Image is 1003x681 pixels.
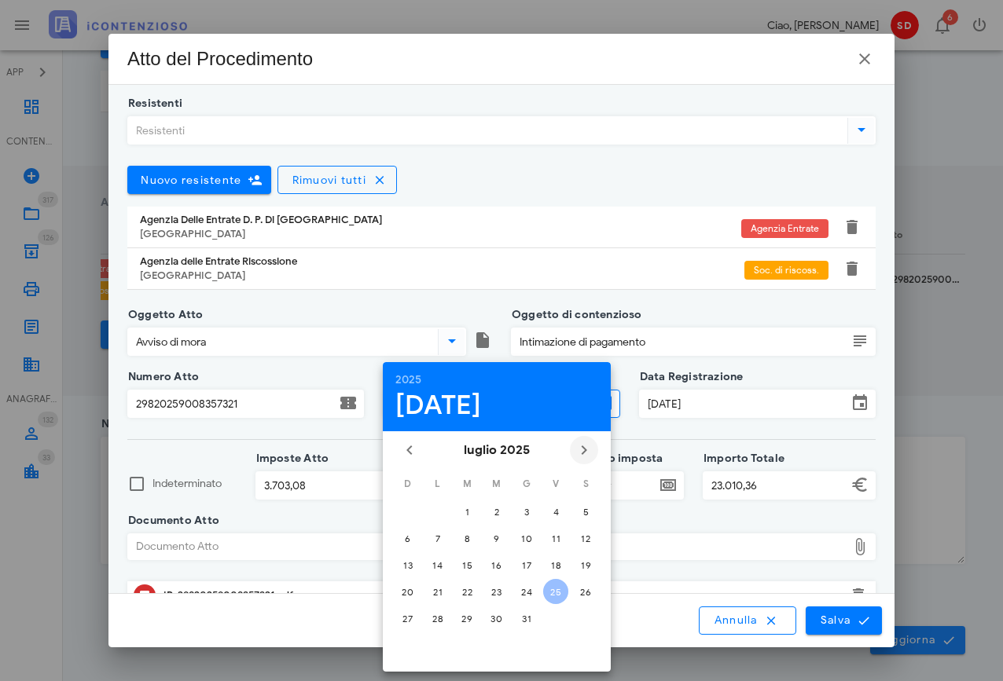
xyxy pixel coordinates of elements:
[571,470,600,497] th: S
[543,579,568,604] button: 25
[256,472,400,499] input: Imposte Atto
[751,219,819,238] span: Agenzia Entrate
[127,166,271,194] button: Nuovo resistente
[128,390,336,417] input: Numero Atto
[395,579,421,604] button: 20
[514,533,539,544] div: 10
[484,606,509,631] button: 30
[134,584,156,606] button: Clicca per aprire un'anteprima del file o scaricarlo
[543,559,568,571] div: 18
[543,506,568,518] div: 4
[140,255,744,268] div: Agenzia delle Entrate Riscossione
[425,606,450,631] button: 28
[424,470,452,497] th: L
[849,586,868,605] button: Elimina
[395,613,421,624] div: 27
[484,586,509,598] div: 23
[395,559,421,571] div: 13
[512,328,847,355] input: Oggetto di contenzioso
[425,525,450,551] button: 7
[484,506,509,518] div: 2
[291,174,366,187] span: Rimuovi tutti
[123,513,219,529] label: Documento Atto
[513,470,541,497] th: G
[123,96,182,112] label: Resistenti
[395,606,421,631] button: 27
[395,436,424,464] button: Il mese scorso
[754,261,819,280] span: Soc. di riscoss.
[514,552,539,577] button: 17
[454,525,479,551] button: 8
[484,525,509,551] button: 9
[454,606,479,631] button: 29
[140,214,741,226] div: Agenzia Delle Entrate D. P. Di [GEOGRAPHIC_DATA]
[484,613,509,624] div: 30
[483,470,511,497] th: M
[454,533,479,544] div: 8
[454,499,479,524] button: 1
[635,369,744,385] label: Data Registrazione
[542,470,571,497] th: V
[543,533,568,544] div: 11
[454,613,479,624] div: 29
[843,218,862,236] button: Elimina
[573,506,598,518] div: 5
[714,613,781,628] span: Annulla
[140,174,241,187] span: Nuovo resistente
[484,533,509,544] div: 9
[575,472,656,499] input: ####
[395,525,421,551] button: 6
[277,166,397,194] button: Rimuovi tutti
[571,451,663,467] label: 2° anno imposta
[152,476,237,492] label: Indeterminato
[484,552,509,577] button: 16
[379,369,457,385] label: Data Notifica
[425,559,450,571] div: 14
[514,506,539,518] div: 3
[573,525,598,551] button: 12
[514,499,539,524] button: 3
[570,436,598,464] button: Il prossimo mese
[699,451,784,467] label: Importo Totale
[394,470,422,497] th: D
[843,259,862,278] button: Elimina
[543,586,568,598] div: 25
[543,552,568,577] button: 18
[395,533,421,544] div: 6
[514,606,539,631] button: 31
[699,606,796,635] button: Annulla
[163,583,840,608] div: Clicca per aprire un'anteprima del file o scaricarlo
[543,499,568,524] button: 4
[484,579,509,604] button: 23
[543,525,568,551] button: 11
[573,586,598,598] div: 26
[820,613,869,628] span: Salva
[395,375,598,386] div: 2025
[484,499,509,524] button: 2
[128,328,435,355] input: Oggetto Atto
[573,552,598,577] button: 19
[514,579,539,604] button: 24
[425,533,450,544] div: 7
[573,579,598,604] button: 26
[454,552,479,577] button: 15
[453,470,481,497] th: M
[514,559,539,571] div: 17
[163,589,840,602] div: IP-29820259008357321.pdf
[806,606,883,635] button: Salva
[457,434,536,466] button: luglio 2025
[573,559,598,571] div: 19
[514,586,539,598] div: 24
[507,307,642,323] label: Oggetto di contenzioso
[127,46,313,71] div: Atto del Procedimento
[425,579,450,604] button: 21
[514,613,539,624] div: 31
[454,579,479,604] button: 22
[454,586,479,598] div: 22
[140,228,741,240] div: [GEOGRAPHIC_DATA]
[123,369,199,385] label: Numero Atto
[123,307,204,323] label: Oggetto Atto
[395,392,598,419] div: [DATE]
[454,559,479,571] div: 15
[573,533,598,544] div: 12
